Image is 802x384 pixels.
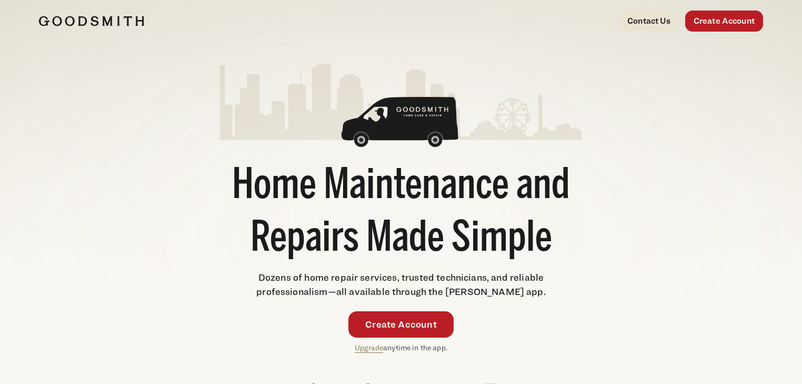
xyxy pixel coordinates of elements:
p: anytime in the app. [355,342,447,354]
img: Goodsmith [39,16,144,26]
h1: Home Maintenance and Repairs Made Simple [220,161,582,266]
a: Contact Us [619,11,679,32]
a: Upgrade [355,343,383,352]
a: Create Account [348,311,454,338]
span: Dozens of home repair services, trusted technicians, and reliable professionalism—all available t... [256,272,546,297]
a: Create Account [685,11,763,32]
